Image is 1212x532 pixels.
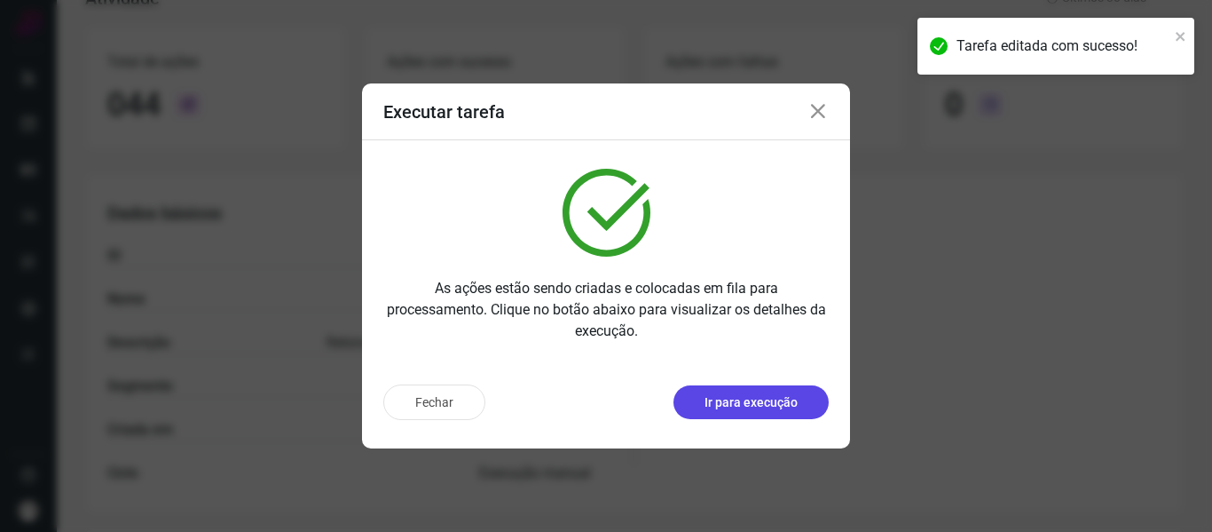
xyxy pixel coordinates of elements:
img: verified.svg [563,169,650,257]
div: Tarefa editada com sucesso! [956,36,1169,57]
h3: Executar tarefa [383,101,505,123]
button: close [1175,25,1187,46]
button: Ir para execução [673,385,829,419]
p: As ações estão sendo criadas e colocadas em fila para processamento. Clique no botão abaixo para ... [383,278,829,342]
p: Ir para execução [704,393,798,412]
button: Fechar [383,385,485,420]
